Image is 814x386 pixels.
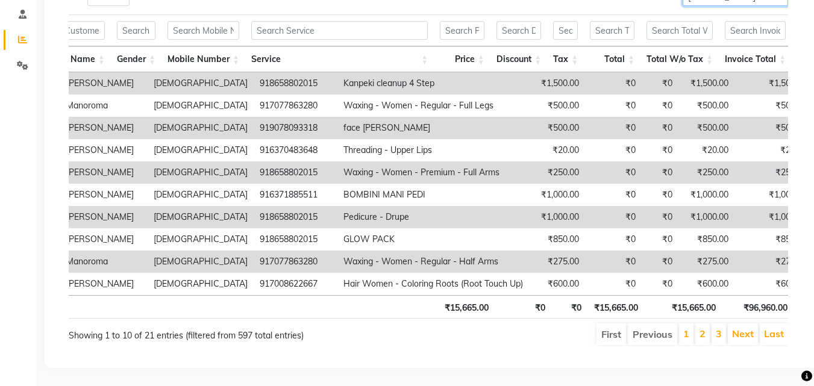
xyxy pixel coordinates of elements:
[678,117,734,139] td: ₹500.00
[585,251,642,273] td: ₹0
[60,72,148,95] td: [PERSON_NAME]
[437,295,494,319] th: ₹15,665.00
[585,72,642,95] td: ₹0
[764,328,784,340] a: Last
[337,228,529,251] td: GLOW PACK
[337,273,529,295] td: Hair Women - Coloring Roots (Root Touch Up)
[642,161,678,184] td: ₹0
[148,72,254,95] td: [DEMOGRAPHIC_DATA]
[683,328,689,340] a: 1
[678,184,734,206] td: ₹1,000.00
[337,72,529,95] td: Kanpeki cleanup 4 Step
[551,295,587,319] th: ₹0
[734,139,813,161] td: ₹20.00
[725,21,786,40] input: Search Invoice Total
[585,95,642,117] td: ₹0
[490,46,548,72] th: Discount: activate to sort column ascending
[642,184,678,206] td: ₹0
[495,295,552,319] th: ₹0
[734,117,813,139] td: ₹500.00
[148,228,254,251] td: [DEMOGRAPHIC_DATA]
[148,139,254,161] td: [DEMOGRAPHIC_DATA]
[337,117,529,139] td: face [PERSON_NAME]
[529,139,585,161] td: ₹20.00
[585,206,642,228] td: ₹0
[584,46,640,72] th: Total: activate to sort column ascending
[148,251,254,273] td: [DEMOGRAPHIC_DATA]
[148,95,254,117] td: [DEMOGRAPHIC_DATA]
[678,273,734,295] td: ₹600.00
[642,251,678,273] td: ₹0
[642,273,678,295] td: ₹0
[337,251,529,273] td: Waxing - Women - Regular - Half Arms
[529,72,585,95] td: ₹1,500.00
[434,46,490,72] th: Price: activate to sort column ascending
[719,46,792,72] th: Invoice Total: activate to sort column ascending
[254,251,337,273] td: 917077863280
[640,46,719,72] th: Total W/o Tax: activate to sort column ascending
[700,328,706,340] a: 2
[254,95,337,117] td: 917077863280
[734,273,813,295] td: ₹600.00
[337,161,529,184] td: Waxing - Women - Premium - Full Arms
[529,117,585,139] td: ₹500.00
[496,21,542,40] input: Search Discount
[60,206,148,228] td: [PERSON_NAME]
[647,21,713,40] input: Search Total W/o Tax
[148,161,254,184] td: [DEMOGRAPHIC_DATA]
[642,117,678,139] td: ₹0
[642,139,678,161] td: ₹0
[60,117,148,139] td: [PERSON_NAME]
[642,95,678,117] td: ₹0
[585,273,642,295] td: ₹0
[587,295,644,319] th: ₹15,665.00
[529,206,585,228] td: ₹1,000.00
[678,139,734,161] td: ₹20.00
[734,228,813,251] td: ₹850.00
[585,139,642,161] td: ₹0
[585,161,642,184] td: ₹0
[642,228,678,251] td: ₹0
[60,95,148,117] td: Manoroma
[60,184,148,206] td: [PERSON_NAME]
[716,328,722,340] a: 3
[734,184,813,206] td: ₹1,000.00
[69,322,358,342] div: Showing 1 to 10 of 21 entries (filtered from 597 total entries)
[585,228,642,251] td: ₹0
[167,21,239,40] input: Search Mobile Number
[732,328,754,340] a: Next
[585,184,642,206] td: ₹0
[254,273,337,295] td: 917008622667
[148,184,254,206] td: [DEMOGRAPHIC_DATA]
[337,139,529,161] td: Threading - Upper Lips
[547,46,584,72] th: Tax: activate to sort column ascending
[254,161,337,184] td: 918658802015
[60,228,148,251] td: [PERSON_NAME]
[60,251,148,273] td: Manoroma
[254,184,337,206] td: 916371885511
[337,95,529,117] td: Waxing - Women - Regular - Full Legs
[722,295,794,319] th: ₹96,960.00
[111,46,161,72] th: Gender: activate to sort column ascending
[734,251,813,273] td: ₹275.00
[734,95,813,117] td: ₹500.00
[529,273,585,295] td: ₹600.00
[440,21,484,40] input: Search Price
[148,206,254,228] td: [DEMOGRAPHIC_DATA]
[529,184,585,206] td: ₹1,000.00
[529,228,585,251] td: ₹850.00
[529,251,585,273] td: ₹275.00
[337,184,529,206] td: BOMBINI MANI PEDI
[678,161,734,184] td: ₹250.00
[254,139,337,161] td: 916370483648
[254,72,337,95] td: 918658802015
[590,21,634,40] input: Search Total
[60,273,148,295] td: [PERSON_NAME]
[148,117,254,139] td: [DEMOGRAPHIC_DATA]
[254,206,337,228] td: 918658802015
[117,21,155,40] input: Search Gender
[678,206,734,228] td: ₹1,000.00
[678,228,734,251] td: ₹850.00
[251,21,428,40] input: Search Service
[529,161,585,184] td: ₹250.00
